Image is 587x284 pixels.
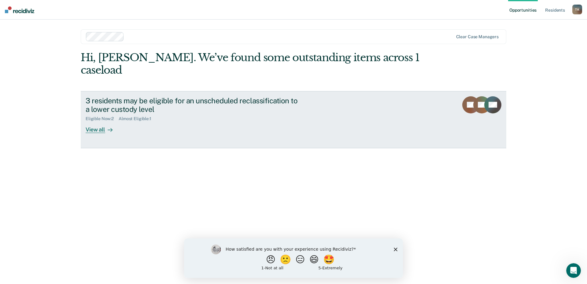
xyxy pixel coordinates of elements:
div: Eligible Now : 2 [86,116,119,121]
div: 3 residents may be eligible for an unscheduled reclassification to a lower custody level [86,96,300,114]
div: View all [86,121,120,133]
a: 3 residents may be eligible for an unscheduled reclassification to a lower custody levelEligible ... [81,91,506,148]
div: Almost Eligible : 1 [119,116,156,121]
div: Clear case managers [456,34,499,39]
button: TK [572,5,582,14]
div: Hi, [PERSON_NAME]. We’ve found some outstanding items across 1 caseload [81,51,421,76]
img: Recidiviz [5,6,34,13]
iframe: Survey by Kim from Recidiviz [184,238,403,278]
div: T K [572,5,582,14]
iframe: Intercom live chat [566,263,581,278]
